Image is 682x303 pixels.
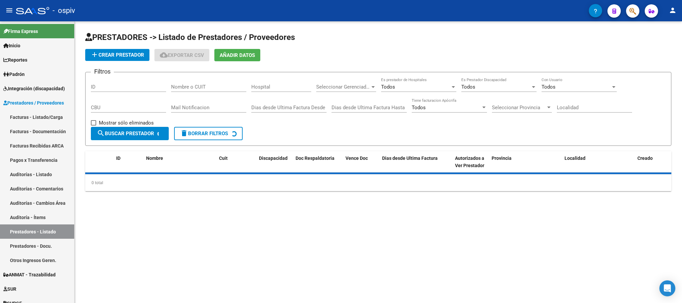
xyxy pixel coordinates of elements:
[180,131,228,137] span: Borrar Filtros
[3,99,64,107] span: Prestadores / Proveedores
[637,155,653,161] span: Creado
[669,6,677,14] mat-icon: person
[3,285,16,293] span: SUR
[542,84,556,90] span: Todos
[214,49,260,61] button: Añadir Datos
[85,33,295,42] span: PRESTADORES -> Listado de Prestadores / Proveedores
[382,155,438,161] span: Dias desde Ultima Factura
[3,271,56,278] span: ANMAT - Trazabilidad
[343,151,379,173] datatable-header-cell: Vence Doc
[85,174,671,191] div: 0 total
[91,52,144,58] span: Crear Prestador
[143,151,216,173] datatable-header-cell: Nombre
[659,280,675,296] div: Open Intercom Messenger
[345,155,368,161] span: Vence Doc
[492,155,512,161] span: Provincia
[379,151,452,173] datatable-header-cell: Dias desde Ultima Factura
[256,151,293,173] datatable-header-cell: Discapacidad
[296,155,335,161] span: Doc Respaldatoria
[562,151,635,173] datatable-header-cell: Localidad
[492,105,546,111] span: Seleccionar Provincia
[85,49,149,61] button: Crear Prestador
[293,151,343,173] datatable-header-cell: Doc Respaldatoria
[316,84,370,90] span: Seleccionar Gerenciador
[116,155,120,161] span: ID
[3,85,65,92] span: Integración (discapacidad)
[381,84,395,90] span: Todos
[219,155,228,161] span: Cuit
[3,28,38,35] span: Firma Express
[114,151,143,173] datatable-header-cell: ID
[452,151,489,173] datatable-header-cell: Autorizados a Ver Prestador
[97,131,154,137] span: Buscar Prestador
[3,71,25,78] span: Padrón
[565,155,585,161] span: Localidad
[220,52,255,58] span: Añadir Datos
[91,51,99,59] mat-icon: add
[53,3,75,18] span: - ospiv
[180,129,188,137] mat-icon: delete
[455,155,484,168] span: Autorizados a Ver Prestador
[259,155,288,161] span: Discapacidad
[160,51,168,59] mat-icon: cloud_download
[91,67,114,76] h3: Filtros
[216,151,256,173] datatable-header-cell: Cuit
[99,119,154,127] span: Mostrar sólo eliminados
[3,42,20,49] span: Inicio
[3,56,27,64] span: Reportes
[489,151,562,173] datatable-header-cell: Provincia
[635,151,671,173] datatable-header-cell: Creado
[154,49,209,61] button: Exportar CSV
[97,129,105,137] mat-icon: search
[160,52,204,58] span: Exportar CSV
[146,155,163,161] span: Nombre
[174,127,243,140] button: Borrar Filtros
[412,105,426,111] span: Todos
[5,6,13,14] mat-icon: menu
[91,127,169,140] button: Buscar Prestador
[461,84,475,90] span: Todos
